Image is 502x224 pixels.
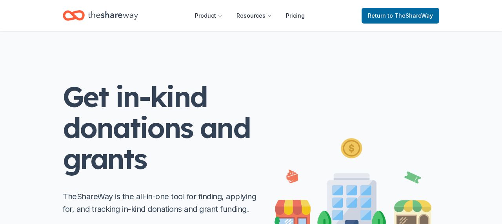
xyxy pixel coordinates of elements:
[63,6,138,25] a: Home
[189,8,229,24] button: Product
[63,190,259,215] p: TheShareWay is the all-in-one tool for finding, applying for, and tracking in-kind donations and ...
[368,11,433,20] span: Return
[189,6,311,25] nav: Main
[387,12,433,19] span: to TheShareWay
[362,8,439,24] a: Returnto TheShareWay
[63,81,259,175] h1: Get in-kind donations and grants
[230,8,278,24] button: Resources
[280,8,311,24] a: Pricing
